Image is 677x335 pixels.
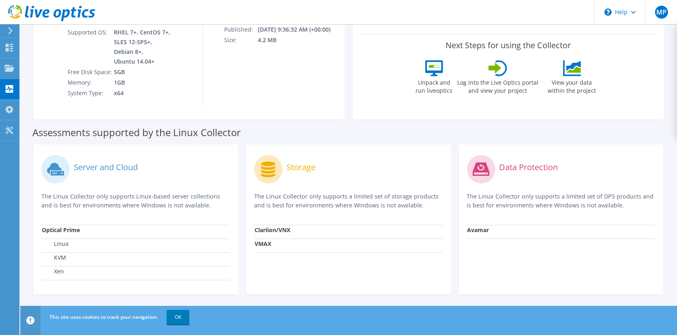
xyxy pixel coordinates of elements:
td: Free Disk Space: [67,67,114,77]
td: System Type: [67,88,114,98]
td: Supported OS: [67,27,114,67]
label: Linux [42,240,69,248]
td: [DATE] 9:36:32 AM (+00:00) [257,24,341,35]
p: The Linux Collector only supports a limited set of storage products and is best for environments ... [254,192,443,210]
td: Published: [224,24,257,35]
label: Next Steps for using the Collector [446,41,571,50]
td: 1GB [114,77,172,88]
label: Storage [287,163,315,171]
strong: Avamar [467,226,489,234]
td: 4.2 MB [257,35,341,45]
td: RHEL 7+, CentOS 7+, SLES 12-SP5+, Debian 8+, Ubuntu 14.04+ [114,27,172,67]
label: Server and Cloud [74,163,138,171]
label: Log into the Live Optics portal and view your project [457,76,539,95]
label: Unpack and run liveoptics [416,76,453,95]
td: 5GB [114,67,172,77]
label: KVM [42,254,66,262]
td: x64 [114,88,172,98]
svg: \n [604,9,612,16]
td: Memory: [67,77,114,88]
label: Data Protection [499,163,558,171]
label: View your data within the project [543,76,601,95]
label: Assessments supported by the Linux Collector [32,128,241,137]
label: Xen [42,267,64,275]
strong: VMAX [255,240,271,248]
strong: Optical Prime [42,226,80,234]
strong: Clariion/VNX [255,226,290,234]
p: The Linux Collector only supports Linux-based server collections and is best for environments whe... [41,192,230,210]
td: Size: [224,35,257,45]
span: This site uses cookies to track your navigation. [49,314,158,320]
a: OK [167,310,189,324]
span: MP [655,6,668,19]
p: The Linux Collector only supports a limited set of DPS products and is best for environments wher... [467,192,656,210]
